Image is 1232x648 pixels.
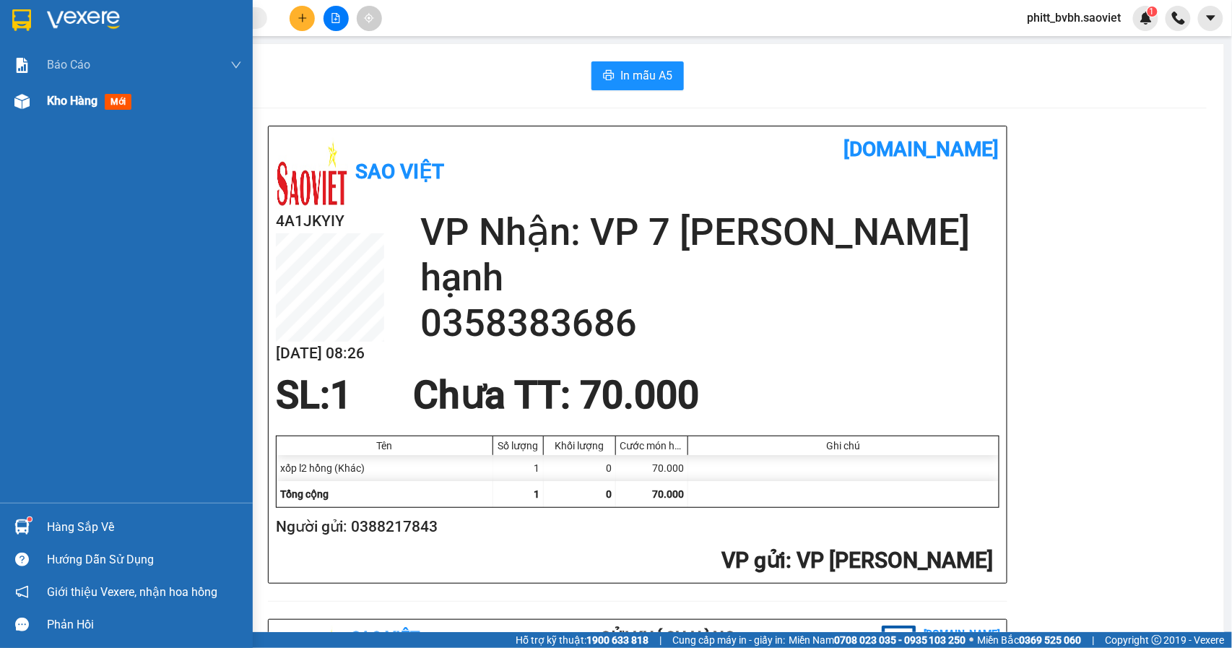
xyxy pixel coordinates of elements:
[351,628,420,647] b: Sao Việt
[534,488,539,500] span: 1
[47,94,97,108] span: Kho hàng
[14,94,30,109] img: warehouse-icon
[47,614,242,636] div: Phản hồi
[12,9,31,31] img: logo-vxr
[364,13,374,23] span: aim
[15,618,29,631] span: message
[276,373,330,418] span: SL:
[1093,632,1095,648] span: |
[290,6,315,31] button: plus
[298,13,308,23] span: plus
[276,515,994,539] h2: Người gửi: 0388217843
[420,209,999,255] h2: VP Nhận: VP 7 [PERSON_NAME]
[672,632,785,648] span: Cung cấp máy in - giấy in:
[230,59,242,71] span: down
[355,160,444,183] b: Sao Việt
[603,69,615,83] span: printer
[15,553,29,566] span: question-circle
[1172,12,1185,25] img: phone-icon
[591,61,684,90] button: printerIn mẫu A5
[331,13,341,23] span: file-add
[420,255,999,301] h2: hạnh
[277,455,493,481] div: xốp l2 hồng (Khác)
[276,209,384,233] h2: 4A1JKYIY
[404,373,708,417] div: Chưa TT : 70.000
[1140,12,1153,25] img: icon-new-feature
[27,517,32,522] sup: 1
[15,585,29,599] span: notification
[14,519,30,535] img: warehouse-icon
[516,632,648,648] span: Hỗ trợ kỹ thuật:
[924,628,1001,639] b: [DOMAIN_NAME]
[357,6,382,31] button: aim
[47,549,242,571] div: Hướng dẫn sử dụng
[14,58,30,73] img: solution-icon
[970,637,974,643] span: ⚪️
[652,488,684,500] span: 70.000
[493,455,544,481] div: 1
[280,488,329,500] span: Tổng cộng
[692,440,995,452] div: Ghi chú
[601,628,736,647] b: Gửi khách hàng
[606,488,612,500] span: 0
[105,94,131,110] span: mới
[276,546,994,576] h2: : VP [PERSON_NAME]
[1020,634,1082,646] strong: 0369 525 060
[497,440,539,452] div: Số lượng
[324,6,349,31] button: file-add
[1150,7,1155,17] span: 1
[721,548,786,573] span: VP gửi
[544,455,616,481] div: 0
[47,583,217,601] span: Giới thiệu Vexere, nhận hoa hồng
[978,632,1082,648] span: Miền Bắc
[280,440,489,452] div: Tên
[330,373,352,418] span: 1
[834,634,966,646] strong: 0708 023 035 - 0935 103 250
[1205,12,1218,25] span: caret-down
[276,342,384,366] h2: [DATE] 08:26
[659,632,661,648] span: |
[420,301,999,346] h2: 0358383686
[1198,6,1223,31] button: caret-down
[789,632,966,648] span: Miền Nam
[586,634,648,646] strong: 1900 633 818
[47,56,90,74] span: Báo cáo
[1016,9,1133,27] span: phitt_bvbh.saoviet
[1152,635,1162,645] span: copyright
[620,440,684,452] div: Cước món hàng
[616,455,688,481] div: 70.000
[547,440,612,452] div: Khối lượng
[276,137,348,209] img: logo.jpg
[620,66,672,85] span: In mẫu A5
[1148,7,1158,17] sup: 1
[47,517,242,538] div: Hàng sắp về
[843,137,999,161] b: [DOMAIN_NAME]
